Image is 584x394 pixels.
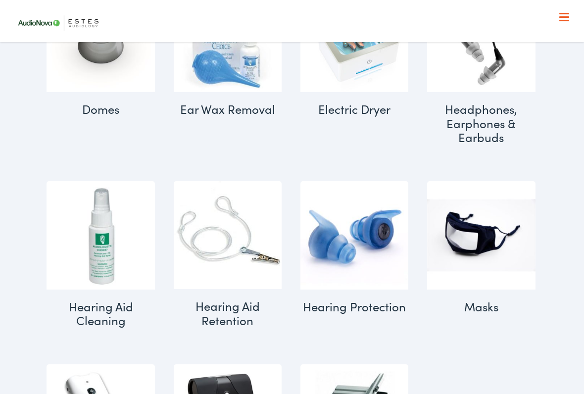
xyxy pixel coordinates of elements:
h2: Hearing Protection [300,290,409,324]
h2: Hearing Aid Retention [174,289,282,338]
a: Visit product category Hearing Aid Cleaning [47,181,155,338]
h2: Masks [427,290,535,324]
img: Hearing Protection [300,181,409,290]
img: Hearing Aid Retention [174,181,282,289]
a: Visit product category Hearing Protection [300,181,409,323]
a: What We Offer [19,40,573,70]
h2: Hearing Aid Cleaning [47,290,155,338]
a: Visit product category Hearing Aid Retention [174,181,282,337]
h2: Domes [47,92,155,126]
a: Visit product category Masks [427,181,535,323]
img: Hearing Aid Cleaning [47,181,155,290]
h2: Headphones, Earphones & Earbuds [427,92,535,154]
img: Masks [427,181,535,290]
h2: Ear Wax Removal [174,92,282,126]
h2: Electric Dryer [300,92,409,126]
